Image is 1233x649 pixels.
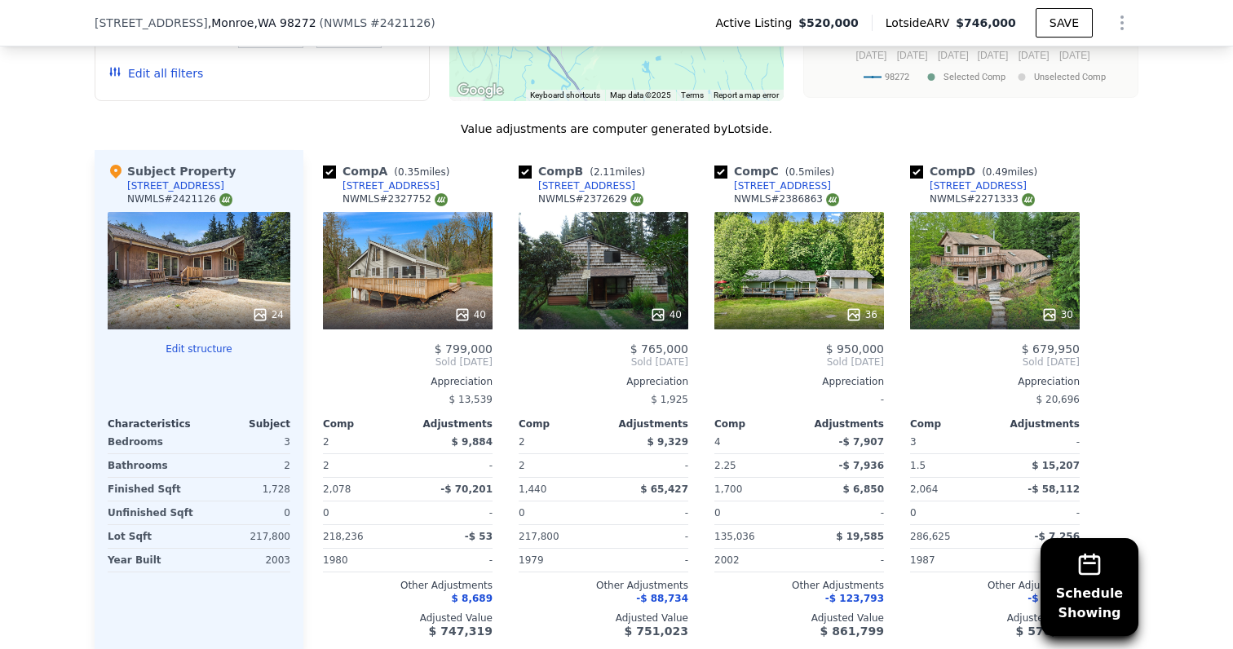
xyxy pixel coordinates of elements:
[734,179,831,192] div: [STREET_ADDRESS]
[208,15,316,31] span: , Monroe
[95,15,208,31] span: [STREET_ADDRESS]
[519,483,546,495] span: 1,440
[1032,460,1080,471] span: $ 15,207
[108,417,199,430] div: Characteristics
[802,501,884,524] div: -
[519,163,652,179] div: Comp B
[607,454,688,477] div: -
[519,179,635,192] a: [STREET_ADDRESS]
[202,454,290,477] div: 2
[610,91,671,99] span: Map data ©2025
[714,549,796,572] div: 2002
[323,436,329,448] span: 2
[714,454,796,477] div: 2.25
[998,549,1080,572] div: -
[930,179,1027,192] div: [STREET_ADDRESS]
[910,507,917,519] span: 0
[519,436,525,448] span: 2
[910,579,1080,592] div: Other Adjustments
[636,593,688,604] span: -$ 88,734
[453,80,507,101] img: Google
[825,593,884,604] span: -$ 123,793
[323,375,493,388] div: Appreciation
[910,375,1080,388] div: Appreciation
[856,50,887,61] text: [DATE]
[714,611,884,625] div: Adjusted Value
[108,454,196,477] div: Bathrooms
[323,417,408,430] div: Comp
[202,549,290,572] div: 2003
[429,625,493,638] span: $ 747,319
[449,394,493,405] span: $ 13,539
[630,342,688,355] span: $ 765,000
[465,531,493,542] span: -$ 53
[1016,625,1080,638] span: $ 570,552
[640,483,688,495] span: $ 65,427
[944,72,1005,82] text: Selected Comp
[930,192,1035,206] div: NWMLS # 2271333
[1022,342,1080,355] span: $ 679,950
[938,50,969,61] text: [DATE]
[1106,7,1138,39] button: Show Options
[127,179,224,192] div: [STREET_ADDRESS]
[826,342,884,355] span: $ 950,000
[651,394,688,405] span: $ 1,925
[714,436,721,448] span: 4
[108,163,236,179] div: Subject Property
[681,91,704,99] a: Terms (opens in new tab)
[127,192,232,206] div: NWMLS # 2421126
[323,611,493,625] div: Adjusted Value
[519,549,600,572] div: 1979
[820,625,884,638] span: $ 861,799
[411,454,493,477] div: -
[798,15,859,31] span: $520,000
[452,436,493,448] span: $ 9,884
[1041,307,1073,323] div: 30
[453,80,507,101] a: Open this area in Google Maps (opens a new window)
[779,166,841,178] span: ( miles)
[714,91,779,99] a: Report a map error
[202,430,290,453] div: 3
[607,501,688,524] div: -
[998,430,1080,453] div: -
[342,179,440,192] div: [STREET_ADDRESS]
[956,16,1016,29] span: $746,000
[387,166,456,178] span: ( miles)
[839,436,884,448] span: -$ 7,907
[714,483,742,495] span: 1,700
[714,355,884,369] span: Sold [DATE]
[323,454,404,477] div: 2
[647,436,688,448] span: $ 9,329
[323,179,440,192] a: [STREET_ADDRESS]
[323,549,404,572] div: 1980
[323,531,364,542] span: 218,236
[538,192,643,206] div: NWMLS # 2372629
[995,417,1080,430] div: Adjustments
[714,417,799,430] div: Comp
[1036,8,1093,38] button: SAVE
[323,163,456,179] div: Comp A
[452,593,493,604] span: $ 8,689
[1027,483,1080,495] span: -$ 58,112
[519,611,688,625] div: Adjusted Value
[202,525,290,548] div: 217,800
[519,454,600,477] div: 2
[324,16,367,29] span: NWMLS
[1034,72,1106,82] text: Unselected Comp
[538,179,635,192] div: [STREET_ADDRESS]
[910,355,1080,369] span: Sold [DATE]
[986,166,1008,178] span: 0.49
[519,355,688,369] span: Sold [DATE]
[978,50,1009,61] text: [DATE]
[1036,394,1080,405] span: $ 20,696
[1027,593,1080,604] span: -$ 59,237
[440,483,493,495] span: -$ 70,201
[108,430,196,453] div: Bedrooms
[519,531,559,542] span: 217,800
[910,483,938,495] span: 2,064
[323,355,493,369] span: Sold [DATE]
[583,166,652,178] span: ( miles)
[1041,538,1138,636] button: ScheduleShowing
[108,65,203,82] button: Edit all filters
[323,579,493,592] div: Other Adjustments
